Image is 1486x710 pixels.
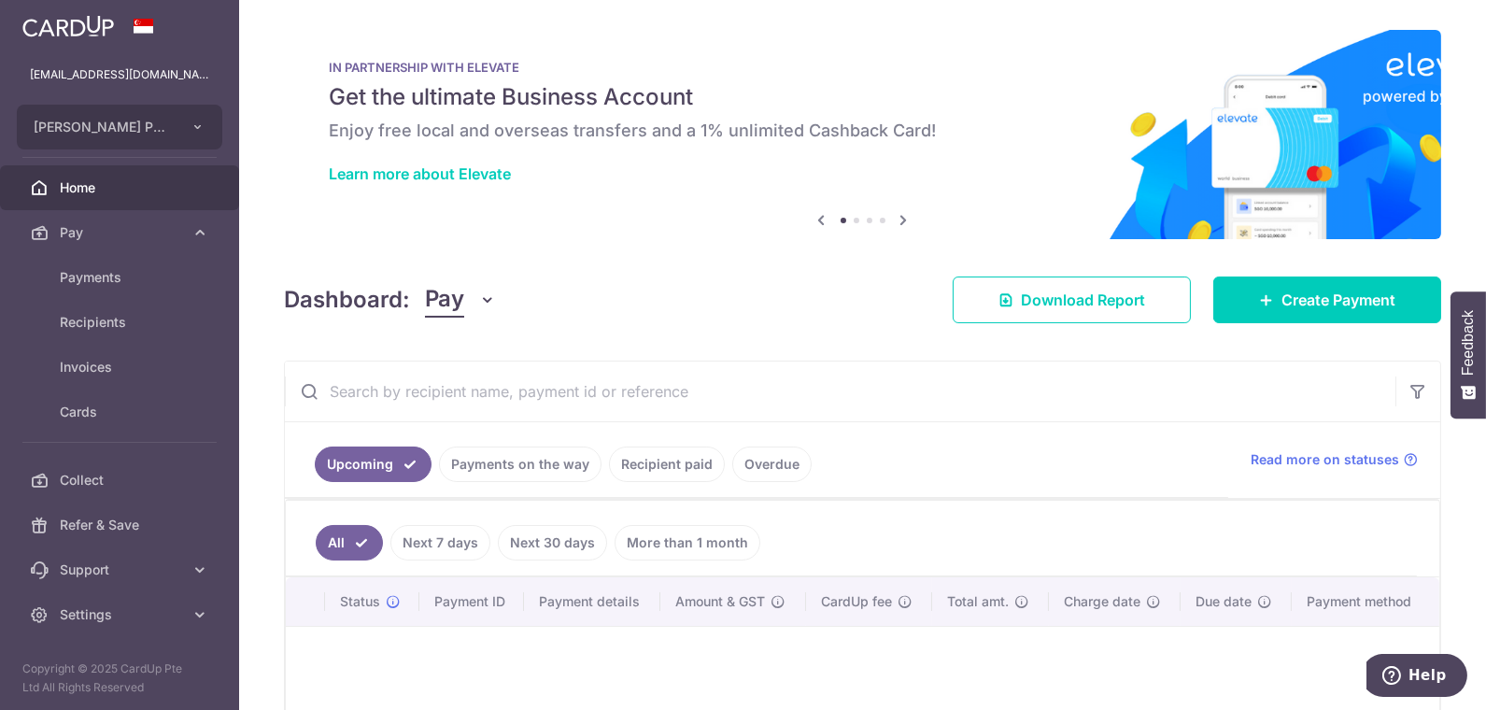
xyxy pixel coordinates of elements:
[439,447,601,482] a: Payments on the way
[60,313,183,332] span: Recipients
[60,358,183,376] span: Invoices
[60,403,183,421] span: Cards
[821,592,892,611] span: CardUp fee
[285,362,1395,421] input: Search by recipient name, payment id or reference
[947,592,1009,611] span: Total amt.
[60,561,183,579] span: Support
[329,120,1396,142] h6: Enjoy free local and overseas transfers and a 1% unlimited Cashback Card!
[17,105,222,149] button: [PERSON_NAME] PTE. LTD.
[425,282,497,318] button: Pay
[60,471,183,490] span: Collect
[953,277,1191,323] a: Download Report
[329,82,1396,112] h5: Get the ultimate Business Account
[284,30,1441,239] img: Renovation banner
[60,178,183,197] span: Home
[1064,592,1140,611] span: Charge date
[22,15,114,37] img: CardUp
[34,118,172,136] span: [PERSON_NAME] PTE. LTD.
[675,592,765,611] span: Amount & GST
[1281,289,1395,311] span: Create Payment
[732,447,812,482] a: Overdue
[1292,577,1439,626] th: Payment method
[340,592,380,611] span: Status
[1213,277,1441,323] a: Create Payment
[1451,291,1486,419] button: Feedback - Show survey
[498,525,607,561] a: Next 30 days
[60,605,183,624] span: Settings
[1366,654,1467,701] iframe: Opens a widget where you can find more information
[284,283,410,317] h4: Dashboard:
[60,516,183,534] span: Refer & Save
[60,268,183,287] span: Payments
[1196,592,1252,611] span: Due date
[316,525,383,561] a: All
[1251,450,1418,469] a: Read more on statuses
[1460,310,1477,376] span: Feedback
[524,577,660,626] th: Payment details
[425,282,464,318] span: Pay
[329,60,1396,75] p: IN PARTNERSHIP WITH ELEVATE
[615,525,760,561] a: More than 1 month
[329,164,511,183] a: Learn more about Elevate
[390,525,490,561] a: Next 7 days
[1021,289,1145,311] span: Download Report
[60,223,183,242] span: Pay
[609,447,725,482] a: Recipient paid
[419,577,524,626] th: Payment ID
[1251,450,1399,469] span: Read more on statuses
[30,65,209,84] p: [EMAIL_ADDRESS][DOMAIN_NAME]
[315,447,432,482] a: Upcoming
